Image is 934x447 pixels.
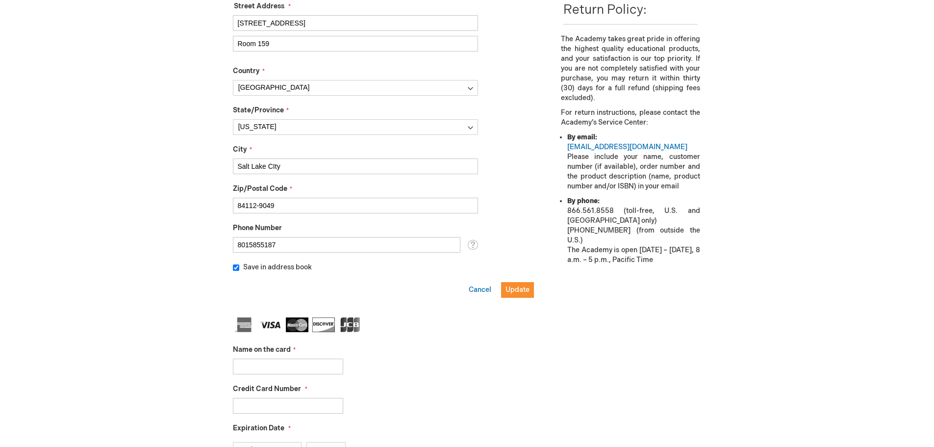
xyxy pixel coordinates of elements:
[561,34,700,103] p: The Academy takes great pride in offering the highest quality educational products, and your sati...
[233,424,284,432] span: Expiration Date
[233,345,291,354] span: Name on the card
[233,224,282,232] span: Phone Number
[567,197,600,205] strong: By phone:
[243,263,312,271] span: Save in address book
[233,145,247,154] span: City
[286,317,308,332] img: MasterCard
[233,317,255,332] img: American Express
[339,317,361,332] img: JCB
[501,282,534,298] button: Update
[567,143,687,151] a: [EMAIL_ADDRESS][DOMAIN_NAME]
[233,385,301,393] span: Credit Card Number
[233,398,343,414] input: Credit Card Number
[233,106,284,114] span: State/Province
[312,317,335,332] img: Discover
[469,285,491,295] button: Cancel
[234,2,284,10] span: Street Address
[567,132,700,191] li: Please include your name, customer number (if available), order number and the product descriptio...
[233,67,260,75] span: Country
[567,196,700,265] li: 866.561.8558 (toll-free, U.S. and [GEOGRAPHIC_DATA] only) [PHONE_NUMBER] (from outside the U.S.) ...
[505,286,530,294] span: Update
[469,286,491,294] span: Cancel
[561,108,700,128] p: For return instructions, please contact the Academy’s Service Center:
[563,2,647,18] span: Return Policy:
[233,184,287,193] span: Zip/Postal Code
[567,133,597,141] strong: By email:
[259,317,282,332] img: Visa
